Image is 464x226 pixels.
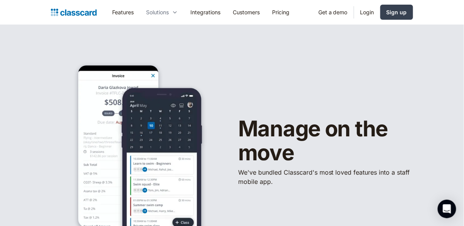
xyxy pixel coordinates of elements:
a: Get a demo [312,3,354,21]
a: Login [354,3,380,21]
a: Customers [227,3,266,21]
h1: Manage on the move [238,117,413,165]
div: Solutions [140,3,184,21]
a: Pricing [266,3,296,21]
a: Integrations [184,3,227,21]
div: Sign up [387,8,407,16]
div: Open Intercom Messenger [438,200,456,218]
a: Sign up [380,5,413,20]
a: Features [106,3,140,21]
a: Logo [51,7,97,18]
p: We've bundled ​Classcard's most loved features into a staff mobile app. [238,168,413,186]
div: Solutions [146,8,169,16]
